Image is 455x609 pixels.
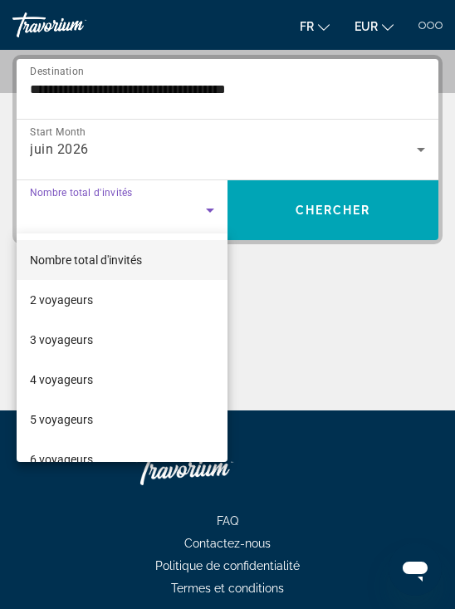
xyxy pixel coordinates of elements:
[30,333,93,346] font: 3 voyageurs
[30,293,93,307] font: 2 voyageurs
[30,373,93,386] font: 4 voyageurs
[30,413,93,426] font: 5 voyageurs
[30,253,142,267] font: Nombre total d'invités
[389,543,442,596] iframe: Bouton de lancement de la fenêtre de messagerie
[30,453,93,466] font: 6 voyageurs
